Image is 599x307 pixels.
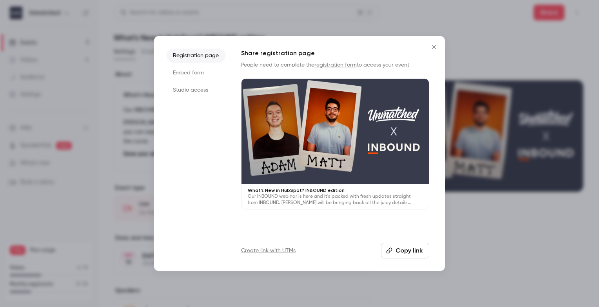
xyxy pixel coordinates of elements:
[241,61,429,69] p: People need to complete the to access your event
[381,243,429,258] button: Copy link
[241,247,296,255] a: Create link with UTMs
[426,39,442,55] button: Close
[314,62,357,68] a: registration form
[241,78,429,209] a: What’s New in HubSpot? INBOUND editionOur INBOUND webinar is here and it's packed with fresh upda...
[167,66,225,80] li: Embed form
[248,193,423,206] p: Our INBOUND webinar is here and it's packed with fresh updates straight from INBOUND. [PERSON_NAM...
[167,49,225,63] li: Registration page
[167,83,225,97] li: Studio access
[241,49,429,58] h1: Share registration page
[248,187,423,193] p: What’s New in HubSpot? INBOUND edition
